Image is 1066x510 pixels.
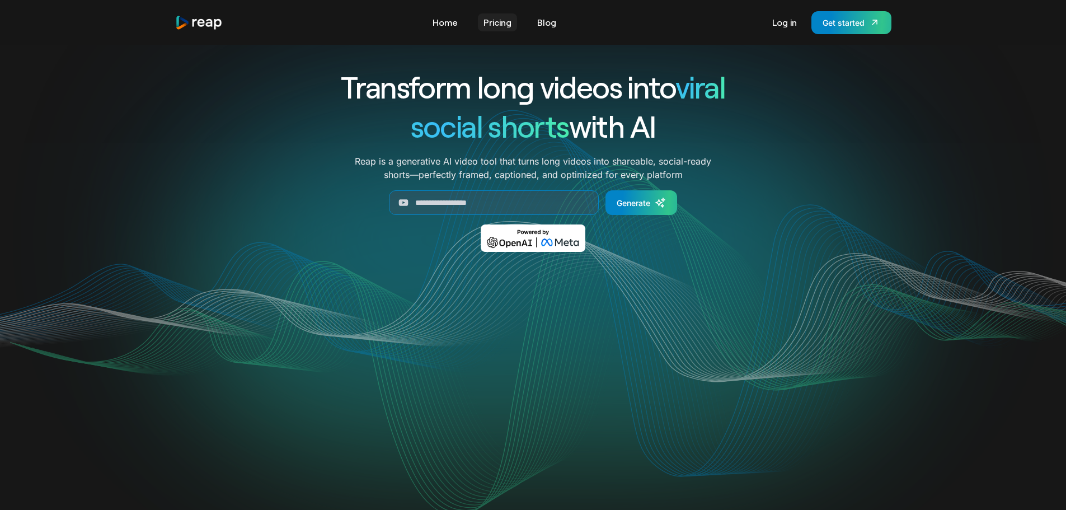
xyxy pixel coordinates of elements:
video: Your browser does not support the video tag. [308,268,758,494]
a: Generate [605,190,677,215]
img: Powered by OpenAI & Meta [481,224,585,252]
span: viral [675,68,725,105]
p: Reap is a generative AI video tool that turns long videos into shareable, social-ready shorts—per... [355,155,711,181]
a: Home [427,13,463,31]
a: home [175,15,223,30]
h1: Transform long videos into [300,67,766,106]
span: social shorts [411,107,569,144]
img: reap logo [175,15,223,30]
a: Get started [811,11,891,34]
div: Get started [823,17,865,29]
a: Blog [532,13,562,31]
h1: with AI [300,106,766,146]
div: Generate [617,197,650,209]
a: Pricing [478,13,517,31]
form: Generate Form [300,190,766,215]
a: Log in [767,13,802,31]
